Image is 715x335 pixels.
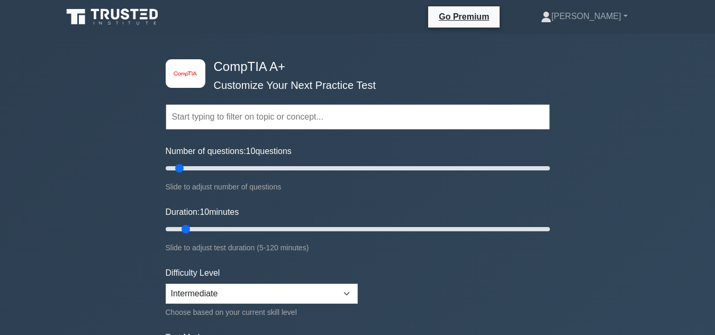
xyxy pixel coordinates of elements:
a: [PERSON_NAME] [515,6,653,27]
div: Choose based on your current skill level [166,306,358,319]
label: Number of questions: questions [166,145,292,158]
input: Start typing to filter on topic or concept... [166,104,550,130]
div: Slide to adjust number of questions [166,180,550,193]
a: Go Premium [432,10,495,23]
span: 10 [246,147,256,156]
h4: CompTIA A+ [210,59,498,75]
div: Slide to adjust test duration (5-120 minutes) [166,241,550,254]
label: Duration: minutes [166,206,239,219]
label: Difficulty Level [166,267,220,279]
span: 10 [200,207,209,216]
